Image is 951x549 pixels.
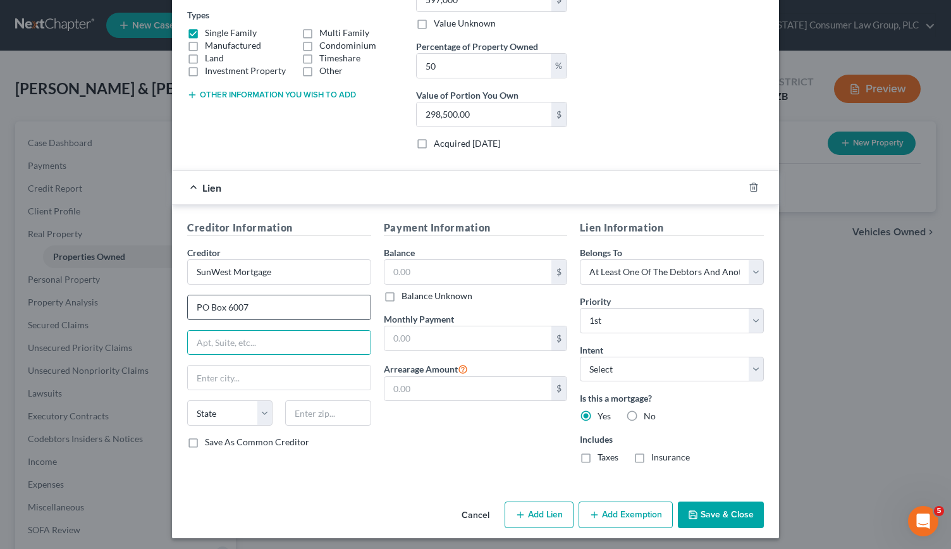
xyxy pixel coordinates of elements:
label: Taxes [598,451,618,464]
label: No [644,410,656,423]
button: Add Lien [505,502,574,528]
input: Apt, Suite, etc... [188,331,371,355]
label: Acquired [DATE] [434,137,500,150]
label: Investment Property [205,65,286,77]
label: Land [205,52,224,65]
input: 0.00 [417,102,551,126]
label: Intent [580,343,603,357]
label: Types [187,8,209,22]
h5: Creditor Information [187,220,371,236]
input: Enter address... [188,295,371,319]
label: Manufactured [205,39,261,52]
label: Includes [580,433,764,446]
button: Cancel [451,503,500,528]
span: Belongs To [580,247,622,258]
label: Insurance [651,451,690,464]
div: $ [551,260,567,284]
input: Search creditor by name... [187,259,371,285]
input: 0.00 [384,377,552,401]
label: Arrearage Amount [384,361,468,376]
span: Creditor [187,247,221,258]
label: Is this a mortgage? [580,392,764,405]
label: Other [319,65,343,77]
label: Value Unknown [434,17,496,30]
input: 0.00 [384,260,552,284]
span: Priority [580,296,611,307]
button: Save & Close [678,502,764,528]
div: $ [551,326,567,350]
label: Value of Portion You Own [416,89,518,102]
h5: Payment Information [384,220,568,236]
label: Monthly Payment [384,312,454,326]
input: 0.00 [417,54,551,78]
label: Single Family [205,27,257,39]
label: Timeshare [319,52,360,65]
input: Enter city... [188,366,371,390]
span: Lien [202,182,221,194]
div: $ [551,102,567,126]
input: 0.00 [384,326,552,350]
div: % [551,54,567,78]
label: Condominium [319,39,376,52]
input: Enter zip... [285,400,371,426]
label: Multi Family [319,27,369,39]
button: Other information you wish to add [187,90,356,100]
div: $ [551,377,567,401]
iframe: Intercom live chat [908,506,938,536]
label: Balance Unknown [402,290,472,302]
label: Percentage of Property Owned [416,40,538,53]
button: Add Exemption [579,502,673,528]
label: Balance [384,246,415,259]
label: Save As Common Creditor [205,436,309,448]
label: Yes [598,410,611,423]
h5: Lien Information [580,220,764,236]
span: 5 [934,506,944,516]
